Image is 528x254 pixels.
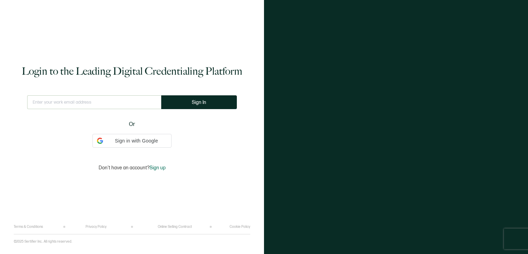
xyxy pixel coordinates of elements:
span: Sign In [192,100,206,105]
span: Or [129,120,135,129]
p: Don't have an account? [99,165,166,171]
p: ©2025 Sertifier Inc.. All rights reserved. [14,240,72,244]
a: Online Selling Contract [158,225,192,229]
a: Cookie Policy [230,225,250,229]
span: Sign in with Google [106,137,167,145]
a: Terms & Conditions [14,225,43,229]
div: Sign in with Google [92,134,172,148]
span: Sign up [150,165,166,171]
a: Privacy Policy [86,225,107,229]
h1: Login to the Leading Digital Credentialing Platform [22,64,242,78]
button: Sign In [161,95,237,109]
input: Enter your work email address [27,95,161,109]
